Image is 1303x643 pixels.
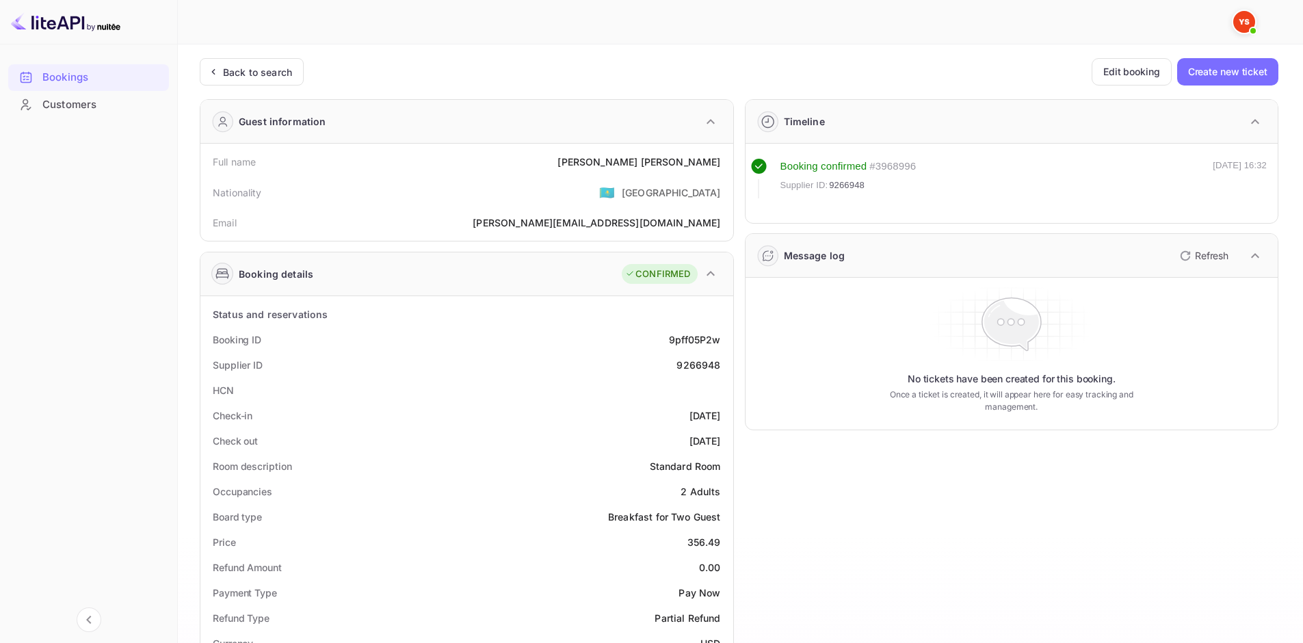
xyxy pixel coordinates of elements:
span: Supplier ID: [780,179,828,192]
img: Yandex Support [1233,11,1255,33]
button: Create new ticket [1177,58,1278,86]
div: Email [213,215,237,230]
div: Room description [213,459,291,473]
div: Payment Type [213,586,277,600]
div: Occupancies [213,484,272,499]
div: CONFIRMED [625,267,690,281]
div: HCN [213,383,234,397]
button: Refresh [1172,245,1234,267]
span: United States [599,180,615,205]
p: Refresh [1195,248,1228,263]
div: Status and reservations [213,307,328,321]
div: Bookings [8,64,169,91]
button: Edit booking [1092,58,1172,86]
div: Price [213,535,236,549]
div: Board type [213,510,262,524]
div: [PERSON_NAME][EMAIL_ADDRESS][DOMAIN_NAME] [473,215,720,230]
div: [DATE] 16:32 [1213,159,1267,198]
div: Standard Room [650,459,721,473]
div: [DATE] [689,434,721,448]
div: Supplier ID [213,358,263,372]
div: 2 Adults [681,484,720,499]
div: Customers [8,92,169,118]
div: Check out [213,434,258,448]
div: Booking details [239,267,313,281]
p: No tickets have been created for this booking. [908,372,1116,386]
img: LiteAPI logo [11,11,120,33]
div: Pay Now [679,586,720,600]
div: 0.00 [699,560,721,575]
div: [PERSON_NAME] [PERSON_NAME] [557,155,720,169]
div: Timeline [784,114,825,129]
a: Bookings [8,64,169,90]
div: Refund Amount [213,560,282,575]
div: 9pff05P2w [669,332,720,347]
div: # 3968996 [869,159,916,174]
button: Collapse navigation [77,607,101,632]
div: Full name [213,155,256,169]
div: Nationality [213,185,262,200]
div: Partial Refund [655,611,720,625]
div: Booking confirmed [780,159,867,174]
div: 9266948 [676,358,720,372]
p: Once a ticket is created, it will appear here for easy tracking and management. [868,389,1155,413]
div: Customers [42,97,162,113]
a: Customers [8,92,169,117]
div: Message log [784,248,845,263]
div: Guest information [239,114,326,129]
div: Refund Type [213,611,269,625]
span: 9266948 [829,179,865,192]
div: Breakfast for Two Guest [608,510,720,524]
div: [GEOGRAPHIC_DATA] [622,185,721,200]
div: Booking ID [213,332,261,347]
div: Check-in [213,408,252,423]
div: 356.49 [687,535,721,549]
div: Bookings [42,70,162,86]
div: [DATE] [689,408,721,423]
div: Back to search [223,65,292,79]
